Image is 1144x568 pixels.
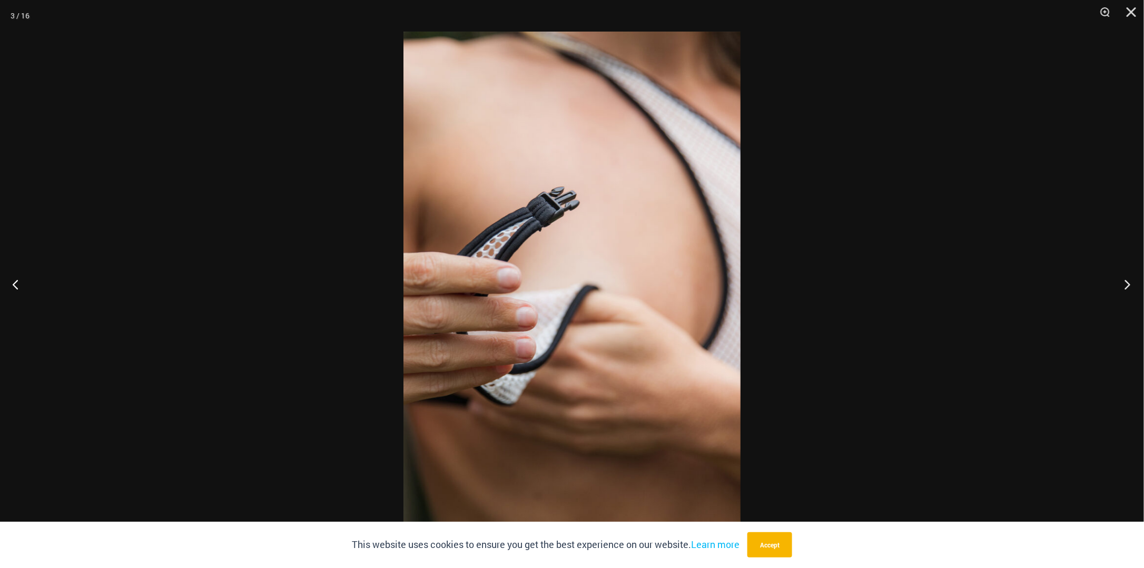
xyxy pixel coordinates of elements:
[1104,258,1144,311] button: Next
[11,8,29,24] div: 3 / 16
[691,538,739,551] a: Learn more
[352,537,739,553] p: This website uses cookies to ensure you get the best experience on our website.
[403,32,741,536] img: Trade Winds IvoryInk 384 Top 03
[747,532,792,557] button: Accept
